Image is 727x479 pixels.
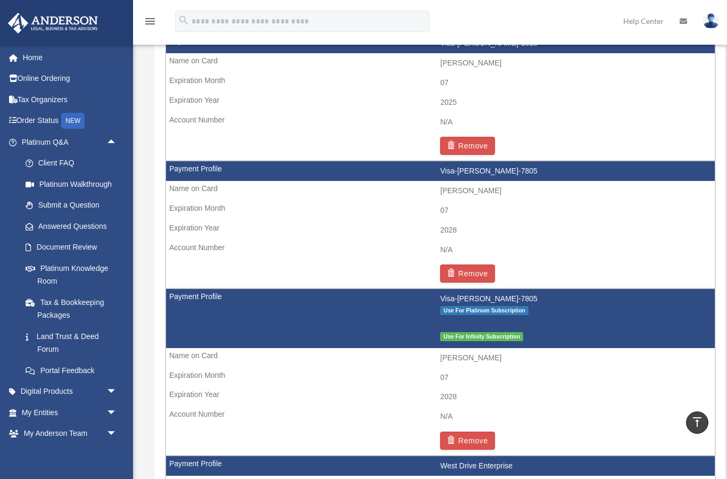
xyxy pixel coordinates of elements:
[166,161,715,181] td: Visa-[PERSON_NAME]-7805
[166,387,715,407] td: 2028
[166,348,715,368] td: [PERSON_NAME]
[15,326,133,360] a: Land Trust & Deed Forum
[15,195,133,216] a: Submit a Question
[178,14,189,26] i: search
[440,432,495,450] button: Remove
[15,153,133,174] a: Client FAQ
[686,411,708,434] a: vertical_align_top
[5,13,101,34] img: Anderson Advisors Platinum Portal
[166,456,715,476] td: West Drive Enterprise
[166,407,715,427] td: N/A
[166,181,715,201] td: [PERSON_NAME]
[166,220,715,241] td: 2028
[144,15,156,28] i: menu
[7,89,133,110] a: Tax Organizers
[166,93,715,113] td: 2025
[166,53,715,73] td: [PERSON_NAME]
[440,306,528,315] span: Use For Platinum Subscription
[166,289,715,348] td: Visa-[PERSON_NAME]-7805
[15,216,133,237] a: Answered Questions
[15,360,133,381] a: Portal Feedback
[15,292,133,326] a: Tax & Bookkeeping Packages
[15,237,133,258] a: Document Review
[7,47,133,68] a: Home
[15,258,133,292] a: Platinum Knowledge Room
[106,131,128,153] span: arrow_drop_up
[440,265,495,283] button: Remove
[7,131,133,153] a: Platinum Q&Aarrow_drop_up
[144,19,156,28] a: menu
[15,174,133,195] a: Platinum Walkthrough
[61,113,85,129] div: NEW
[691,416,704,428] i: vertical_align_top
[7,402,133,423] a: My Entitiesarrow_drop_down
[106,402,128,424] span: arrow_drop_down
[166,240,715,260] td: N/A
[106,381,128,403] span: arrow_drop_down
[440,332,523,341] span: Use For Infinity Subscription
[166,368,715,388] td: 07
[703,13,719,29] img: User Pic
[7,68,133,89] a: Online Ordering
[7,423,133,444] a: My Anderson Teamarrow_drop_down
[106,423,128,445] span: arrow_drop_down
[166,201,715,221] td: 07
[7,110,133,132] a: Order StatusNEW
[166,73,715,93] td: 07
[440,137,495,155] button: Remove
[7,381,133,402] a: Digital Productsarrow_drop_down
[166,112,715,133] td: N/A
